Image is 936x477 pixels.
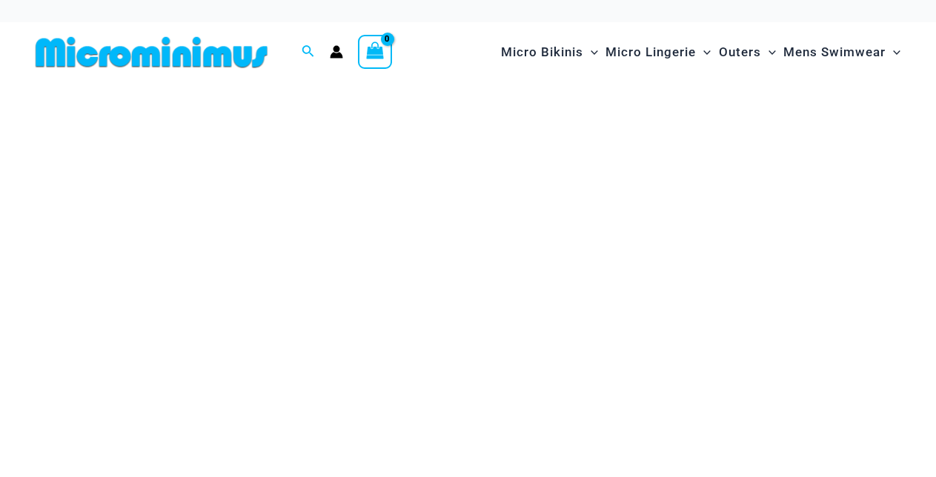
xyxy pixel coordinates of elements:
[780,30,904,75] a: Mens SwimwearMenu ToggleMenu Toggle
[302,43,315,61] a: Search icon link
[30,36,273,69] img: MM SHOP LOGO FLAT
[886,33,900,71] span: Menu Toggle
[583,33,598,71] span: Menu Toggle
[330,45,343,59] a: Account icon link
[715,30,780,75] a: OutersMenu ToggleMenu Toggle
[495,27,906,77] nav: Site Navigation
[605,33,696,71] span: Micro Lingerie
[761,33,776,71] span: Menu Toggle
[501,33,583,71] span: Micro Bikinis
[497,30,602,75] a: Micro BikinisMenu ToggleMenu Toggle
[358,35,392,69] a: View Shopping Cart, empty
[602,30,714,75] a: Micro LingerieMenu ToggleMenu Toggle
[719,33,761,71] span: Outers
[696,33,711,71] span: Menu Toggle
[783,33,886,71] span: Mens Swimwear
